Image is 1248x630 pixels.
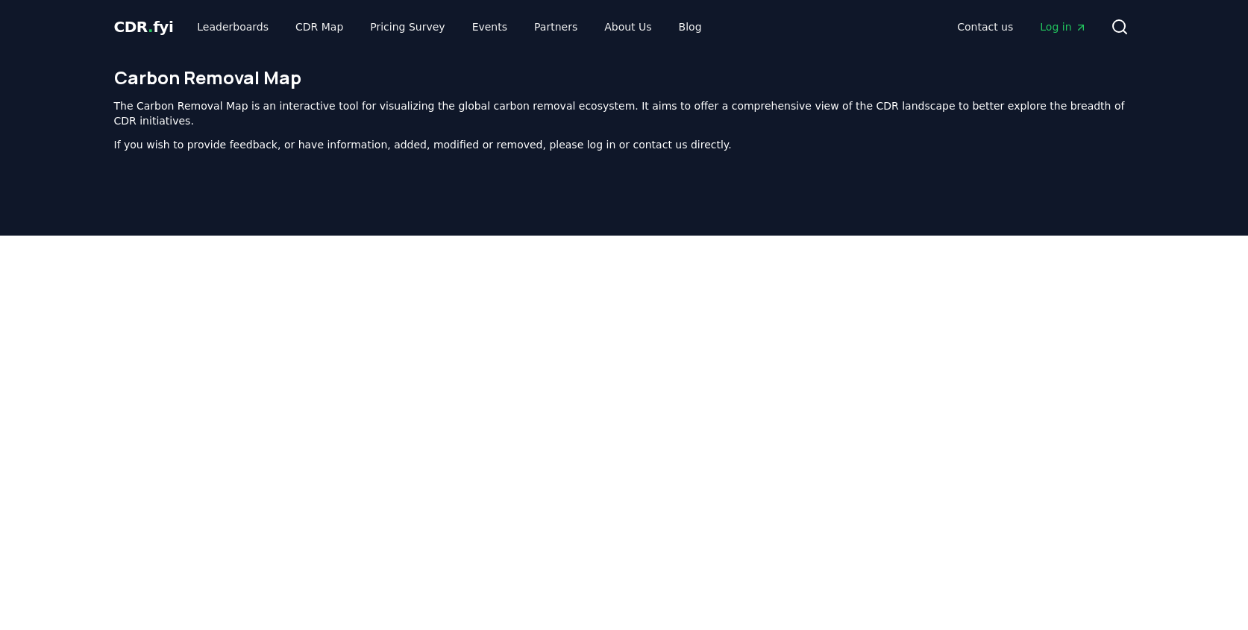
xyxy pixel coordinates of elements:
[592,13,663,40] a: About Us
[1040,19,1086,34] span: Log in
[283,13,355,40] a: CDR Map
[114,66,1135,89] h1: Carbon Removal Map
[667,13,714,40] a: Blog
[114,98,1135,128] p: The Carbon Removal Map is an interactive tool for visualizing the global carbon removal ecosystem...
[114,18,174,36] span: CDR fyi
[185,13,280,40] a: Leaderboards
[1028,13,1098,40] a: Log in
[114,137,1135,152] p: If you wish to provide feedback, or have information, added, modified or removed, please log in o...
[114,16,174,37] a: CDR.fyi
[185,13,713,40] nav: Main
[945,13,1025,40] a: Contact us
[945,13,1098,40] nav: Main
[358,13,457,40] a: Pricing Survey
[522,13,589,40] a: Partners
[148,18,153,36] span: .
[460,13,519,40] a: Events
